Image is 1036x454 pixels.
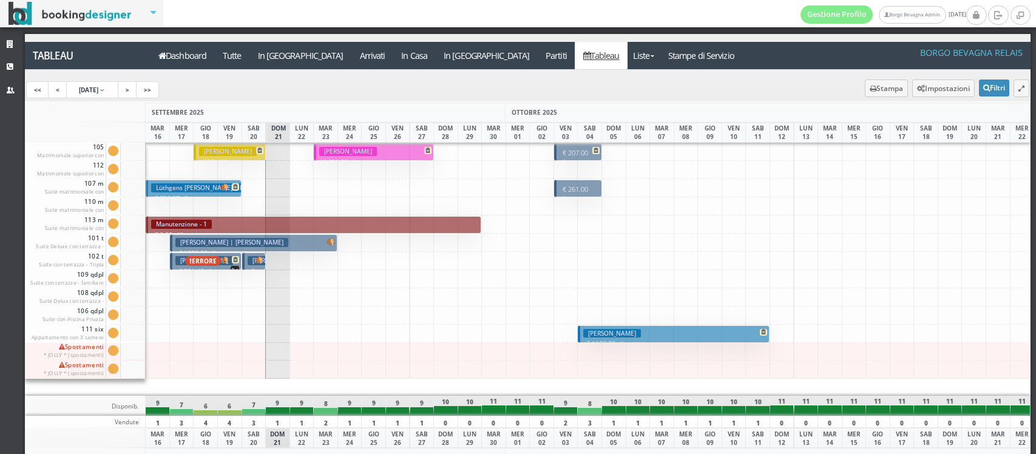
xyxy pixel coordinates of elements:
span: 110 m [27,198,106,216]
div: SAB 11 [745,428,770,448]
span: 107 m [27,180,106,198]
a: Dashboard [151,42,215,69]
a: Liste [628,42,660,69]
p: € 0.00 [151,230,477,240]
div: 9 [337,396,362,416]
button: Stampa [865,80,908,97]
div: SAB 20 [242,123,266,143]
small: 2 notti [563,149,593,167]
div: 11 [506,396,530,416]
div: LUN 06 [626,428,651,448]
div: 9 [145,396,170,416]
div: 2 [554,416,578,428]
div: VEN 19 [217,123,242,143]
div: 10 [626,396,651,416]
div: 1 [265,416,290,428]
div: Vendute [25,416,146,428]
a: Tableau [575,42,628,69]
div: 0 [770,416,794,428]
div: 11 [961,396,986,416]
span: Spostamenti [42,361,106,378]
small: Suite con Piscina Privata [42,316,104,322]
div: 1 [745,416,770,428]
a: In [GEOGRAPHIC_DATA] [249,42,351,69]
div: GIO 09 [697,428,722,448]
p: € 1220.00 [175,248,334,258]
button: [PERSON_NAME] ERRORE € 931.40 2 notti [170,252,242,270]
div: 0 [458,416,482,428]
div: 9 [410,396,435,416]
img: room-undefined.png [220,183,229,191]
small: Suite matrimoniale con terrazza [45,206,104,222]
div: 0 [986,416,1011,428]
p: € 796.97 [151,194,238,203]
div: MAR 21 [986,123,1011,143]
div: SAB 11 [745,123,770,143]
div: 11 [481,396,506,416]
span: 102 t [37,252,106,269]
div: MAR 30 [481,428,506,448]
span: 113 m [27,216,106,234]
span: 112 [27,161,106,180]
div: 1 [674,416,699,428]
button: Impostazioni [912,80,975,97]
span: [DATE] [79,86,98,94]
small: * JOLLY * (spostamenti) [44,351,104,358]
div: GIO 25 [361,123,386,143]
button: Manutenzione - 1 € 0.00 28 notti [146,216,481,234]
span: 106 qdpl [41,307,106,324]
div: DOM 05 [601,428,626,448]
div: GIO 09 [697,123,722,143]
div: 7 [169,396,194,416]
div: 11 [913,396,938,416]
span: [DATE] [801,5,966,24]
small: 7 notti [208,249,228,257]
p: € 354.35 [199,157,262,167]
small: 2 notti [563,186,593,203]
a: << [26,81,49,98]
div: SAB 27 [410,123,435,143]
div: MER 15 [842,428,867,448]
div: 10 [722,396,747,416]
a: In [GEOGRAPHIC_DATA] [436,42,538,69]
a: Borgo Bevagna Admin [879,6,946,24]
div: GIO 18 [193,428,218,448]
span: ERRORE [185,256,221,266]
div: 11 [865,396,890,416]
small: 7 notti [180,195,200,203]
div: DOM 28 [433,428,458,448]
div: 0 [865,416,890,428]
div: 3 [242,416,266,428]
div: MER 24 [337,428,362,448]
div: DOM 19 [938,123,963,143]
small: 8 notti [615,340,636,348]
div: MER 08 [674,428,699,448]
small: Matrimoniale superior con terrazza [37,170,104,185]
a: < [48,81,67,98]
div: 9 [289,396,314,416]
a: Partiti [538,42,575,69]
small: 3 notti [228,158,248,166]
div: 6 [217,396,242,416]
div: LUN 13 [794,123,819,143]
a: Arrivati [351,42,393,69]
div: LUN 06 [626,123,651,143]
div: 0 [506,416,530,428]
button: € 207.00 2 notti [554,143,602,161]
button: [PERSON_NAME] € 630.00 5 notti [314,143,433,161]
div: MAR 14 [818,428,842,448]
div: 0 [1010,416,1035,428]
div: 11 [1010,396,1035,416]
div: VEN 03 [554,123,578,143]
h3: Manutenzione - 1 [151,220,212,229]
div: MAR 07 [649,123,674,143]
button: € 261.00 2 notti [554,180,602,197]
div: 6 [193,396,218,416]
img: room-undefined.png [255,256,263,264]
div: MER 17 [169,123,194,143]
div: MAR 23 [313,123,338,143]
div: 0 [481,416,506,428]
div: SAB 18 [913,428,938,448]
div: 0 [794,416,819,428]
div: 9 [361,396,386,416]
